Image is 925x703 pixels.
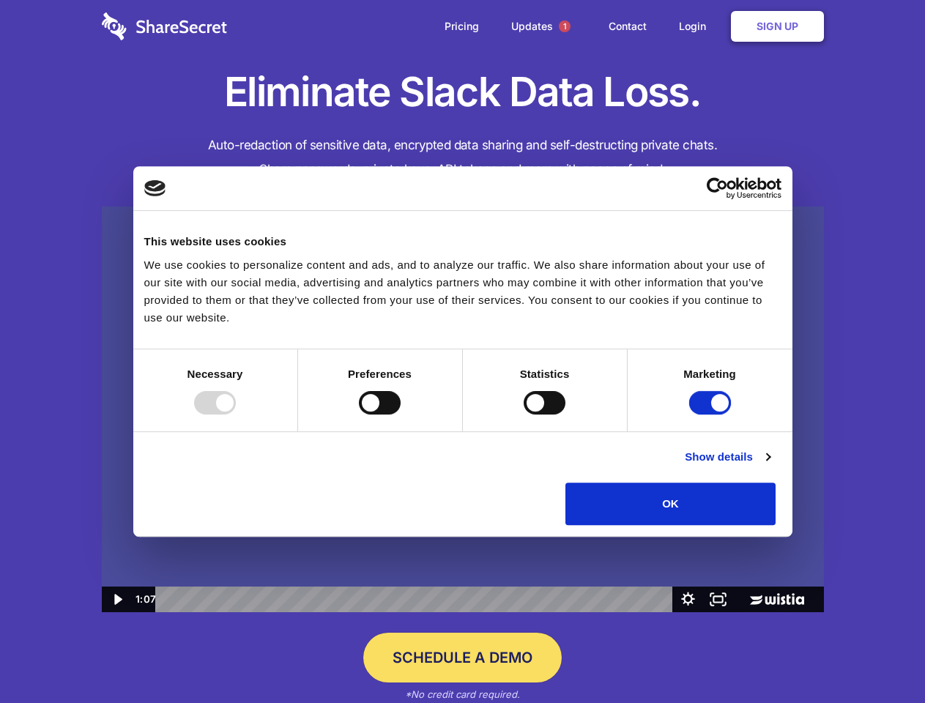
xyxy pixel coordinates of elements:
[673,587,703,612] button: Show settings menu
[102,207,824,613] img: Sharesecret
[102,66,824,119] h1: Eliminate Slack Data Loss.
[187,368,243,380] strong: Necessary
[685,448,770,466] a: Show details
[653,177,781,199] a: Usercentrics Cookiebot - opens in a new window
[363,633,562,682] a: Schedule a Demo
[144,180,166,196] img: logo
[733,587,823,612] a: Wistia Logo -- Learn More
[102,587,132,612] button: Play Video
[559,21,571,32] span: 1
[664,4,728,49] a: Login
[102,133,824,182] h4: Auto-redaction of sensitive data, encrypted data sharing and self-destructing private chats. Shar...
[102,12,227,40] img: logo-wordmark-white-trans-d4663122ce5f474addd5e946df7df03e33cb6a1c49d2221995e7729f52c070b2.svg
[144,256,781,327] div: We use cookies to personalize content and ads, and to analyze our traffic. We also share informat...
[348,368,412,380] strong: Preferences
[565,483,776,525] button: OK
[703,587,733,612] button: Fullscreen
[405,688,520,700] em: *No credit card required.
[430,4,494,49] a: Pricing
[731,11,824,42] a: Sign Up
[520,368,570,380] strong: Statistics
[594,4,661,49] a: Contact
[683,368,736,380] strong: Marketing
[167,587,666,612] div: Playbar
[852,630,907,685] iframe: Drift Widget Chat Controller
[144,233,781,250] div: This website uses cookies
